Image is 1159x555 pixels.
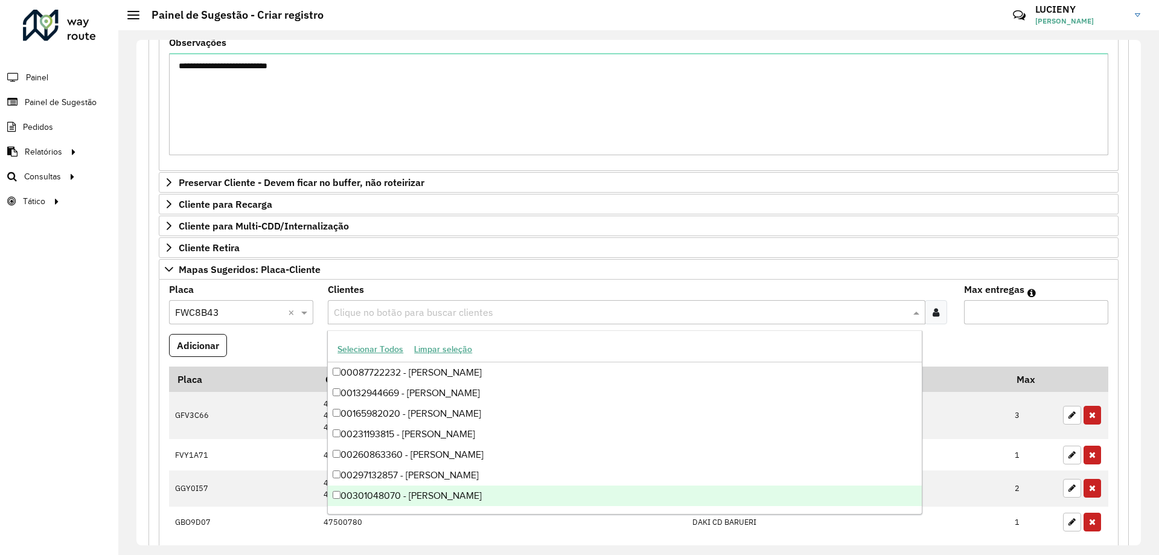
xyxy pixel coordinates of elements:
span: Consultas [24,170,61,183]
h3: LUCIENY [1035,4,1126,15]
th: Max [1009,367,1057,392]
td: 47500089 47500173 [317,470,686,506]
div: 00132944669 - [PERSON_NAME] [328,383,921,403]
td: GFV3C66 [169,392,317,439]
th: Placa [169,367,317,392]
td: 1 [1009,439,1057,470]
th: Código Cliente [317,367,686,392]
button: Selecionar Todos [332,340,409,359]
span: Cliente para Multi-CDD/Internalização [179,221,349,231]
span: Mapas Sugeridos: Placa-Cliente [179,265,321,274]
td: 47500780 [317,507,686,538]
label: Placa [169,282,194,297]
div: 00313673802 - [PERSON_NAME] [328,506,921,527]
td: DAKI CD BARUERI [686,507,1009,538]
td: GBO9D07 [169,507,317,538]
button: Adicionar [169,334,227,357]
a: Cliente para Multi-CDD/Internalização [159,216,1119,236]
td: 3 [1009,392,1057,439]
label: Max entregas [964,282,1024,297]
div: 00297132857 - [PERSON_NAME] [328,465,921,486]
td: GGY0I57 [169,470,317,506]
td: 2 [1009,470,1057,506]
a: Contato Rápido [1006,2,1032,28]
div: 00231193815 - [PERSON_NAME] [328,424,921,444]
span: Preservar Cliente - Devem ficar no buffer, não roteirizar [179,178,424,187]
td: 47500085 47500098 47500983 [317,392,686,439]
label: Clientes [328,282,364,297]
td: FVY1A71 [169,439,317,470]
div: 00087722232 - [PERSON_NAME] [328,362,921,383]
span: Tático [23,195,45,208]
span: Painel de Sugestão [25,96,97,109]
span: Relatórios [25,146,62,158]
span: Cliente para Recarga [179,199,272,209]
span: Painel [26,71,48,84]
a: Mapas Sugeridos: Placa-Cliente [159,259,1119,280]
a: Cliente Retira [159,237,1119,258]
td: 47500539 [317,439,686,470]
em: Máximo de clientes que serão colocados na mesma rota com os clientes informados [1027,288,1036,298]
td: 1 [1009,507,1057,538]
span: Cliente Retira [179,243,240,252]
label: Observações [169,35,226,50]
a: Cliente para Recarga [159,194,1119,214]
span: [PERSON_NAME] [1035,16,1126,27]
div: 00260863360 - [PERSON_NAME] [328,444,921,465]
div: 00301048070 - [PERSON_NAME] [328,486,921,506]
button: Limpar seleção [409,340,477,359]
ng-dropdown-panel: Options list [327,330,922,515]
h2: Painel de Sugestão - Criar registro [139,8,324,22]
a: Preservar Cliente - Devem ficar no buffer, não roteirizar [159,172,1119,193]
div: 00165982020 - [PERSON_NAME] [328,403,921,424]
span: Clear all [288,305,298,319]
span: Pedidos [23,121,53,133]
